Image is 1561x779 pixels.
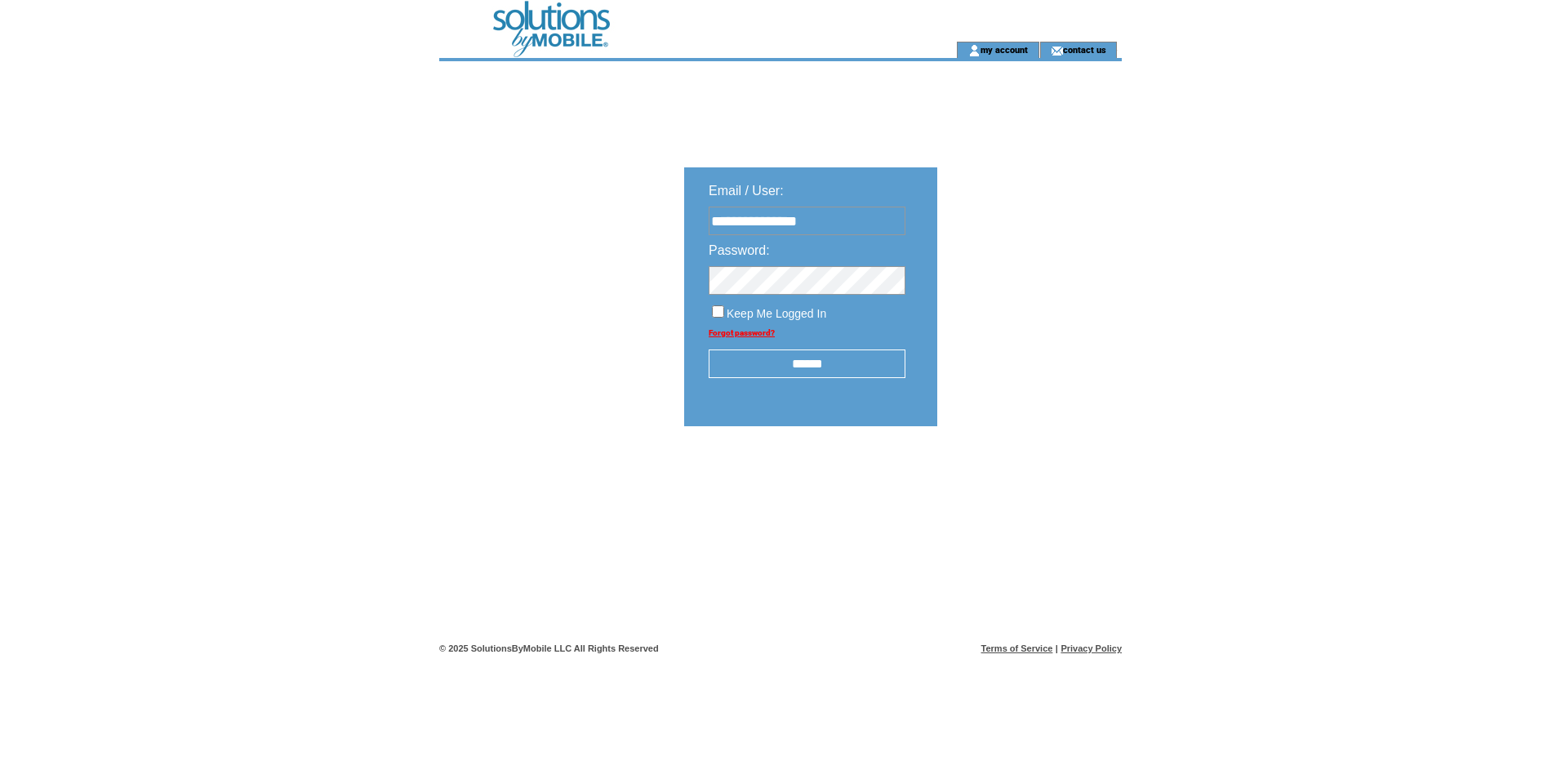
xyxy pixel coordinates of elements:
span: Password: [709,243,770,257]
a: Forgot password? [709,328,775,337]
a: Terms of Service [981,643,1053,653]
a: contact us [1063,44,1106,55]
span: | [1056,643,1058,653]
span: © 2025 SolutionsByMobile LLC All Rights Reserved [439,643,659,653]
img: account_icon.gif;jsessionid=B370C038DF29DE3ADF5076151A879AD9 [968,44,981,57]
img: transparent.png;jsessionid=B370C038DF29DE3ADF5076151A879AD9 [985,467,1066,487]
img: contact_us_icon.gif;jsessionid=B370C038DF29DE3ADF5076151A879AD9 [1051,44,1063,57]
a: Privacy Policy [1061,643,1122,653]
span: Keep Me Logged In [727,307,826,320]
a: my account [981,44,1028,55]
span: Email / User: [709,184,784,198]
